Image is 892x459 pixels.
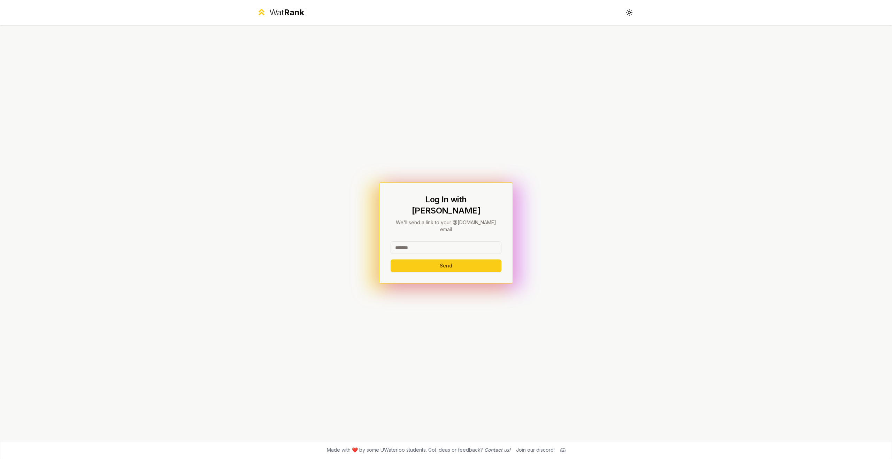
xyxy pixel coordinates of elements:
p: We'll send a link to your @[DOMAIN_NAME] email [391,219,501,233]
span: Made with ❤️ by some UWaterloo students. Got ideas or feedback? [327,446,510,453]
a: WatRank [256,7,304,18]
div: Wat [269,7,304,18]
a: Contact us! [484,447,510,453]
button: Send [391,259,501,272]
div: Join our discord! [516,446,555,453]
span: Rank [284,7,304,17]
h1: Log In with [PERSON_NAME] [391,194,501,216]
